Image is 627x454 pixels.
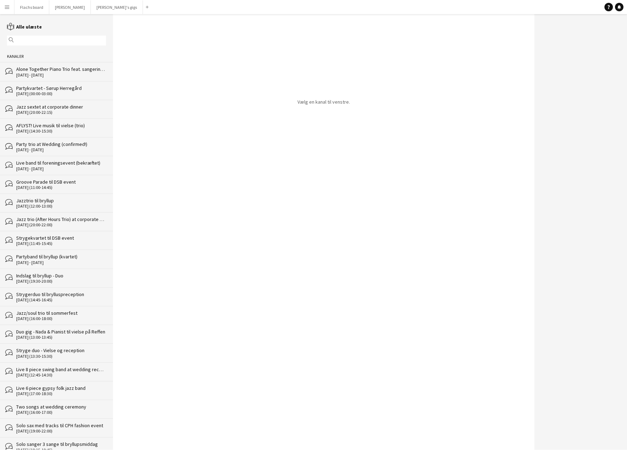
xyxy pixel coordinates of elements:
[16,147,106,152] div: [DATE] - [DATE]
[16,347,106,354] div: Stryge duo - Vielse og reception
[16,385,106,391] div: Live 6 piece gypsy folk jazz band
[14,0,49,14] button: Flachs board
[16,179,106,185] div: Groove Parade til DSB event
[16,66,106,72] div: Alone Together Piano Trio feat. sangerinde (bekræftet)
[16,216,106,222] div: Jazz trio (After Hours Trio) at corporate dinner
[16,429,106,434] div: [DATE] (19:00-22:00)
[16,354,106,359] div: [DATE] (13:30-15:30)
[16,166,106,171] div: [DATE] - [DATE]
[16,160,106,166] div: Live band til foreningsevent (bekræftet)
[16,104,106,110] div: Jazz sextet at corporate dinner
[16,272,106,279] div: Indslag til bryllup - Duo
[297,99,350,105] p: Vælg en kanal til venstre.
[16,235,106,241] div: Strygekvartet til DSB event
[16,373,106,378] div: [DATE] (12:45-14:30)
[16,141,106,147] div: Party trio at Wedding (confirmed!)
[16,204,106,209] div: [DATE] (12:00-13:00)
[16,185,106,190] div: [DATE] (11:00-14:45)
[16,391,106,396] div: [DATE] (17:00-18:30)
[16,241,106,246] div: [DATE] (11:45-15:45)
[16,253,106,260] div: Partyband til bryllup (kvartet)
[16,85,106,91] div: Partykvartet - Sørup Herregård
[16,129,106,134] div: [DATE] (14:30-15:30)
[16,73,106,78] div: [DATE] - [DATE]
[16,279,106,284] div: [DATE] (19:30-20:00)
[16,316,106,321] div: [DATE] (16:00-18:00)
[16,366,106,373] div: Live 8 piece swing band at wedding reception
[16,335,106,340] div: [DATE] (13:00-13:45)
[16,329,106,335] div: Duo gig - Nada & Pianist til vielse på Reffen
[16,260,106,265] div: [DATE] - [DATE]
[16,297,106,302] div: [DATE] (14:45-16:45)
[16,110,106,115] div: [DATE] (20:00-22:15)
[7,24,42,30] a: Alle ulæste
[49,0,91,14] button: [PERSON_NAME]
[16,91,106,96] div: [DATE] (00:00-03:00)
[16,197,106,204] div: Jazztrio til bryllup
[16,291,106,297] div: Strygerduo til brylluspreception
[16,448,106,453] div: [DATE] (19:15-19:45)
[16,410,106,415] div: [DATE] (16:00-17:00)
[16,310,106,316] div: Jazz/soul trio til sommerfest
[16,441,106,447] div: Solo sanger 3 sange til bryllupsmiddag
[16,422,106,429] div: Solo sax med tracks til CPH fashion event
[16,122,106,129] div: AFLYST! Live musik til vielse (trio)
[16,404,106,410] div: Two songs at wedding ceremony
[91,0,143,14] button: [PERSON_NAME]'s gigs
[16,222,106,227] div: [DATE] (20:00-22:00)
